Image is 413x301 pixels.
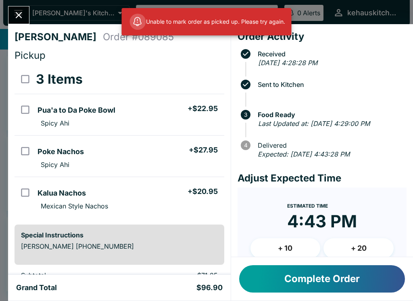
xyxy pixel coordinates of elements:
[141,271,217,279] p: $71.85
[258,150,350,158] em: Expected: [DATE] 4:43:28 PM
[287,203,328,209] span: Estimated Time
[41,119,69,127] p: Spicy Ahi
[239,265,405,293] button: Complete Order
[41,202,108,210] p: Mexican Style Nachos
[21,242,218,250] p: [PERSON_NAME] [PHONE_NUMBER]
[244,142,247,148] text: 4
[287,211,357,232] time: 4:43 PM
[250,238,321,258] button: + 10
[238,31,407,43] h4: Order Activity
[244,111,247,118] text: 3
[41,161,69,169] p: Spicy Ahi
[8,6,29,24] button: Close
[130,10,285,33] div: Unable to mark order as picked up. Please try again.
[38,147,84,157] h5: Poke Nachos
[15,65,224,218] table: orders table
[258,120,370,128] em: Last Updated at: [DATE] 4:29:00 PM
[188,104,218,113] h5: + $22.95
[38,188,86,198] h5: Kalua Nachos
[16,283,57,293] h5: Grand Total
[254,50,407,58] span: Received
[188,187,218,196] h5: + $20.95
[254,111,407,118] span: Food Ready
[21,231,218,239] h6: Special Instructions
[238,172,407,184] h4: Adjust Expected Time
[254,81,407,88] span: Sent to Kitchen
[21,271,128,279] p: Subtotal
[254,142,407,149] span: Delivered
[15,31,103,43] h4: [PERSON_NAME]
[323,238,394,258] button: + 20
[258,59,317,67] em: [DATE] 4:28:28 PM
[15,49,46,61] span: Pickup
[103,31,174,43] h4: Order # 089085
[36,71,83,87] h3: 3 Items
[38,105,115,115] h5: Pua'a to Da Poke Bowl
[189,145,218,155] h5: + $27.95
[196,283,223,293] h5: $96.90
